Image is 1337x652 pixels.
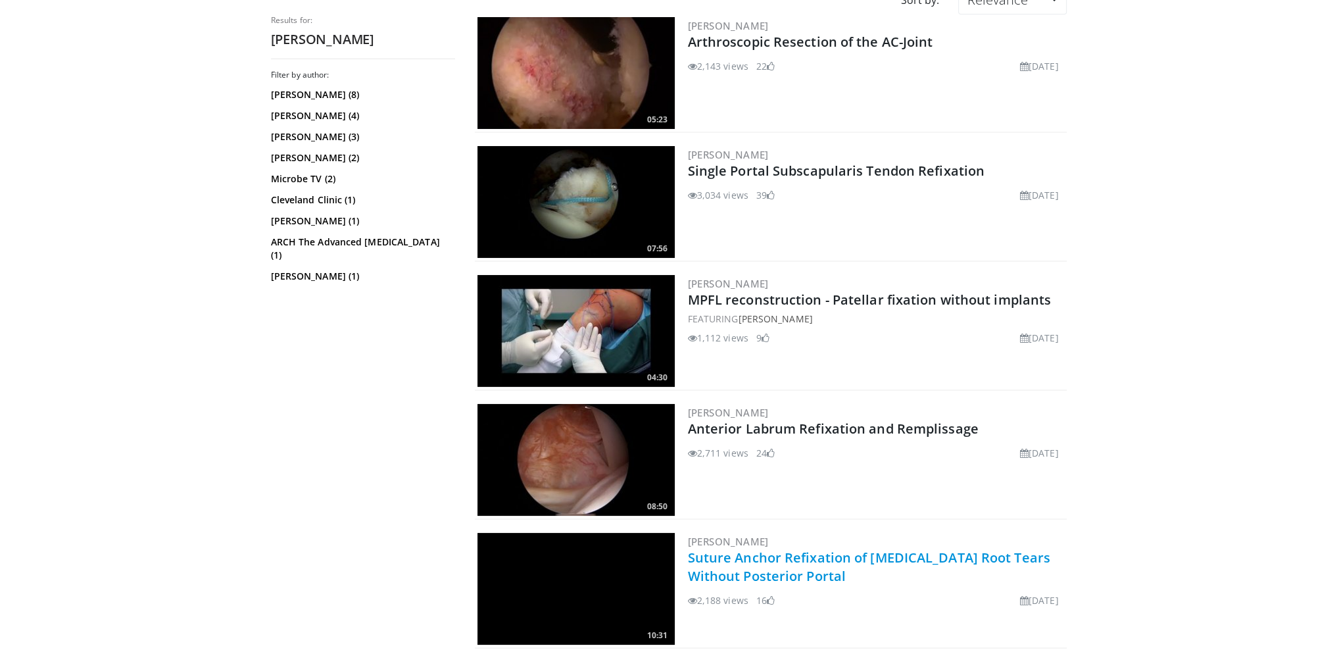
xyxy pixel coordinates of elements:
[477,533,675,645] img: 1362a7f7-cacb-4a26-9824-1db71e760cce.300x170_q85_crop-smart_upscale.jpg
[756,446,775,460] li: 24
[271,193,452,207] a: Cleveland Clinic (1)
[688,148,769,161] a: [PERSON_NAME]
[477,404,675,516] img: b66abc99-88e5-4d1e-87b0-c7c656fa3760.300x170_q85_crop-smart_upscale.jpg
[271,31,455,48] h2: [PERSON_NAME]
[643,372,671,384] span: 04:30
[688,535,769,548] a: [PERSON_NAME]
[477,275,675,387] img: 198bde91-5459-4c85-bb66-dbabe436008a.300x170_q85_crop-smart_upscale.jpg
[271,88,452,101] a: [PERSON_NAME] (8)
[271,130,452,143] a: [PERSON_NAME] (3)
[271,270,452,283] a: [PERSON_NAME] (1)
[477,404,675,516] a: 08:50
[643,501,671,513] span: 08:50
[688,33,933,51] a: Arthroscopic Resection of the AC-Joint
[1020,593,1059,607] li: [DATE]
[688,188,748,202] li: 3,034 views
[688,59,748,73] li: 2,143 views
[477,17,675,129] img: 9a262094-9be1-426c-96e5-e4f1283a2aa5.300x170_q85_crop-smart_upscale.jpg
[271,15,455,26] p: Results for:
[271,236,452,262] a: ARCH The Advanced [MEDICAL_DATA] (1)
[738,313,812,325] a: [PERSON_NAME]
[688,19,769,32] a: [PERSON_NAME]
[271,109,452,122] a: [PERSON_NAME] (4)
[688,312,1064,326] div: FEATURING
[271,151,452,164] a: [PERSON_NAME] (2)
[756,593,775,607] li: 16
[688,549,1050,585] a: Suture Anchor Refixation of [MEDICAL_DATA] Root Tears Without Posterior Portal
[756,188,775,202] li: 39
[1020,188,1059,202] li: [DATE]
[688,446,748,460] li: 2,711 views
[756,59,775,73] li: 22
[477,146,675,258] a: 07:56
[1020,446,1059,460] li: [DATE]
[271,70,455,80] h3: Filter by author:
[271,214,452,228] a: [PERSON_NAME] (1)
[688,406,769,419] a: [PERSON_NAME]
[1020,59,1059,73] li: [DATE]
[756,331,769,345] li: 9
[688,291,1052,309] a: MPFL reconstruction - Patellar fixation without implants
[477,17,675,129] a: 05:23
[1020,331,1059,345] li: [DATE]
[477,275,675,387] a: 04:30
[477,146,675,258] img: 9f593084-f769-46f2-9426-93a0bf344e59.300x170_q85_crop-smart_upscale.jpg
[688,277,769,290] a: [PERSON_NAME]
[688,331,748,345] li: 1,112 views
[688,162,985,180] a: Single Portal Subscapularis Tendon Refixation
[643,630,671,641] span: 10:31
[643,243,671,255] span: 07:56
[688,593,748,607] li: 2,188 views
[643,114,671,126] span: 05:23
[688,420,979,438] a: Anterior Labrum Refixation and Remplissage
[477,533,675,645] a: 10:31
[271,172,452,186] a: Microbe TV (2)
